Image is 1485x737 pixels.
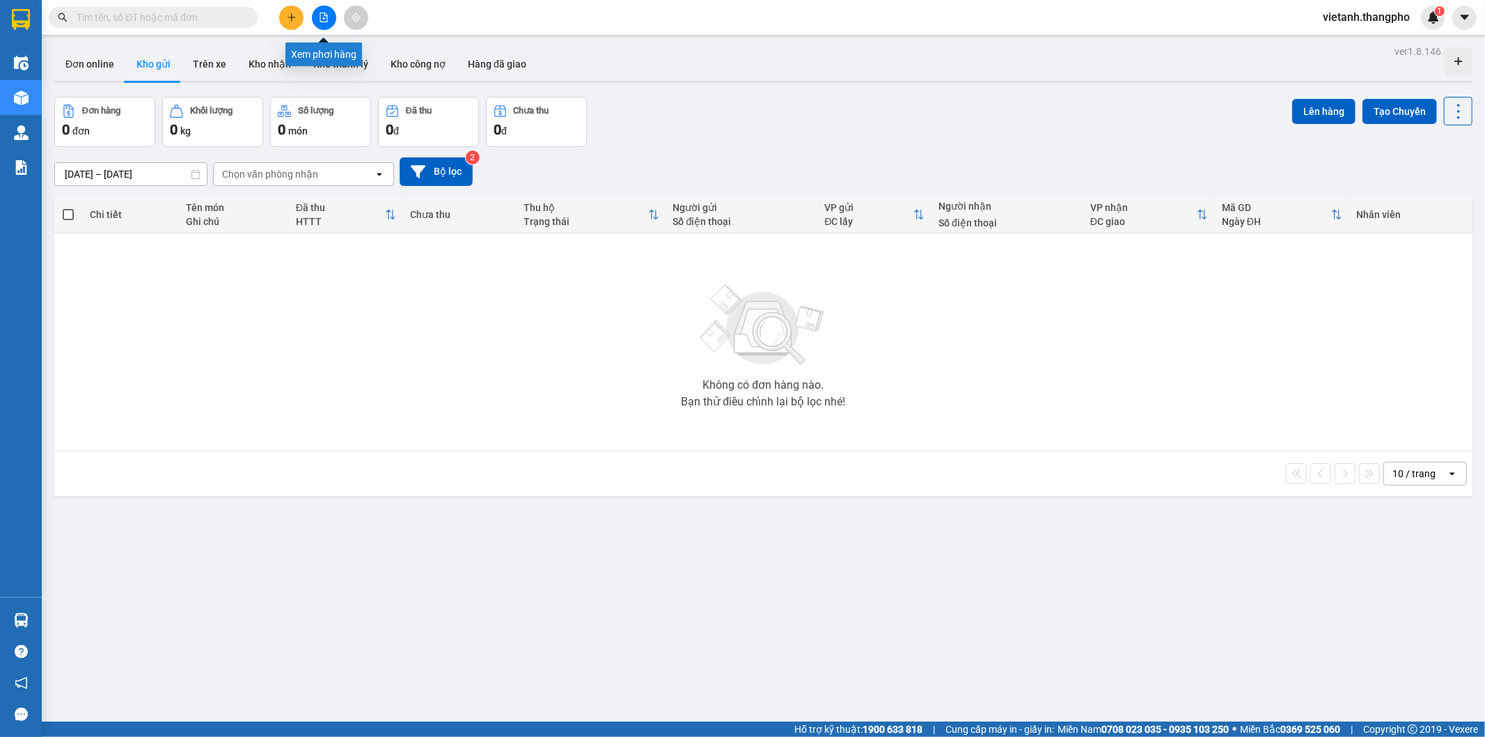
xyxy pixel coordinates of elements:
div: 10 / trang [1392,467,1436,481]
span: 0 [62,121,70,138]
img: solution-icon [14,160,29,175]
th: Toggle SortBy [1083,196,1215,233]
span: đ [501,125,507,137]
button: Đã thu0đ [378,97,479,147]
button: Số lượng0món [270,97,371,147]
input: Tìm tên, số ĐT hoặc mã đơn [77,10,241,25]
img: svg+xml;base64,PHN2ZyBjbGFzcz0ibGlzdC1wbHVnX19zdmciIHhtbG5zPSJodHRwOi8vd3d3LnczLm9yZy8yMDAwL3N2Zy... [693,277,833,374]
span: copyright [1408,724,1417,734]
span: notification [15,676,28,690]
svg: open [1447,468,1458,479]
button: Tạo Chuyến [1362,99,1437,124]
span: file-add [319,13,329,22]
th: Toggle SortBy [517,196,666,233]
div: Số điện thoại [938,217,1076,228]
div: Nhân viên [1356,209,1465,220]
strong: 0708 023 035 - 0935 103 250 [1101,724,1229,735]
img: warehouse-icon [14,125,29,140]
span: question-circle [15,645,28,658]
span: vietanh.thangpho [1312,8,1421,26]
button: Đơn hàng0đơn [54,97,155,147]
button: Kho nhận [237,47,302,81]
div: Số lượng [298,106,333,116]
img: logo-vxr [12,9,30,30]
svg: open [374,169,385,180]
div: Số điện thoại [673,216,811,227]
div: ĐC lấy [824,216,913,227]
span: 1 [1437,6,1442,16]
span: aim [351,13,361,22]
div: Người gửi [673,202,811,213]
sup: 1 [1435,6,1445,16]
div: Mã GD [1222,202,1331,213]
div: HTTT [296,216,385,227]
div: ver 1.8.146 [1394,44,1441,59]
div: Chọn văn phòng nhận [222,167,318,181]
button: Kho công nợ [379,47,457,81]
button: Kho thanh lý [302,47,379,81]
span: plus [287,13,297,22]
span: Hỗ trợ kỹ thuật: [794,722,922,737]
div: Ngày ĐH [1222,216,1331,227]
span: search [58,13,68,22]
sup: 2 [466,150,480,164]
div: Đơn hàng [82,106,120,116]
div: Không có đơn hàng nào. [702,380,824,391]
span: món [288,125,308,137]
span: 0 [278,121,285,138]
span: 0 [494,121,501,138]
strong: 1900 633 818 [863,724,922,735]
img: icon-new-feature [1427,11,1440,24]
button: Chưa thu0đ [486,97,587,147]
span: 0 [386,121,393,138]
button: Khối lượng0kg [162,97,263,147]
span: đ [393,125,399,137]
span: caret-down [1459,11,1471,24]
span: đơn [72,125,90,137]
button: Kho gửi [125,47,182,81]
button: Đơn online [54,47,125,81]
div: Tạo kho hàng mới [1445,47,1472,75]
div: Trạng thái [524,216,647,227]
div: Đã thu [406,106,432,116]
span: message [15,708,28,721]
button: caret-down [1452,6,1477,30]
div: ĐC giao [1090,216,1197,227]
span: Miền Bắc [1240,722,1340,737]
img: warehouse-icon [14,56,29,70]
th: Toggle SortBy [817,196,932,233]
div: Chi tiết [90,209,173,220]
span: Cung cấp máy in - giấy in: [945,722,1054,737]
span: | [1351,722,1353,737]
div: Tên món [186,202,281,213]
div: Ghi chú [186,216,281,227]
strong: 0369 525 060 [1280,724,1340,735]
div: Bạn thử điều chỉnh lại bộ lọc nhé! [681,396,845,408]
div: Khối lượng [190,106,233,116]
div: VP gửi [824,202,913,213]
th: Toggle SortBy [1215,196,1349,233]
div: Chưa thu [514,106,549,116]
span: Miền Nam [1058,722,1229,737]
span: ⚪️ [1232,727,1236,732]
span: | [933,722,935,737]
span: kg [180,125,191,137]
div: Chưa thu [410,209,510,220]
button: Trên xe [182,47,237,81]
button: plus [279,6,304,30]
span: 0 [170,121,178,138]
button: file-add [312,6,336,30]
div: Đã thu [296,202,385,213]
button: Lên hàng [1292,99,1356,124]
th: Toggle SortBy [289,196,403,233]
div: VP nhận [1090,202,1197,213]
button: Bộ lọc [400,157,473,186]
button: aim [344,6,368,30]
button: Hàng đã giao [457,47,537,81]
div: Thu hộ [524,202,647,213]
img: warehouse-icon [14,91,29,105]
input: Select a date range. [55,163,207,185]
img: warehouse-icon [14,613,29,628]
div: Người nhận [938,201,1076,212]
